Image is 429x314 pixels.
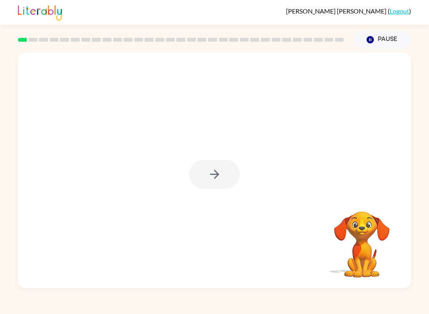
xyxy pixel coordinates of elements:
[286,7,388,15] span: [PERSON_NAME] [PERSON_NAME]
[354,31,411,49] button: Pause
[390,7,409,15] a: Logout
[322,199,402,279] video: Your browser must support playing .mp4 files to use Literably. Please try using another browser.
[286,7,411,15] div: ( )
[18,3,62,21] img: Literably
